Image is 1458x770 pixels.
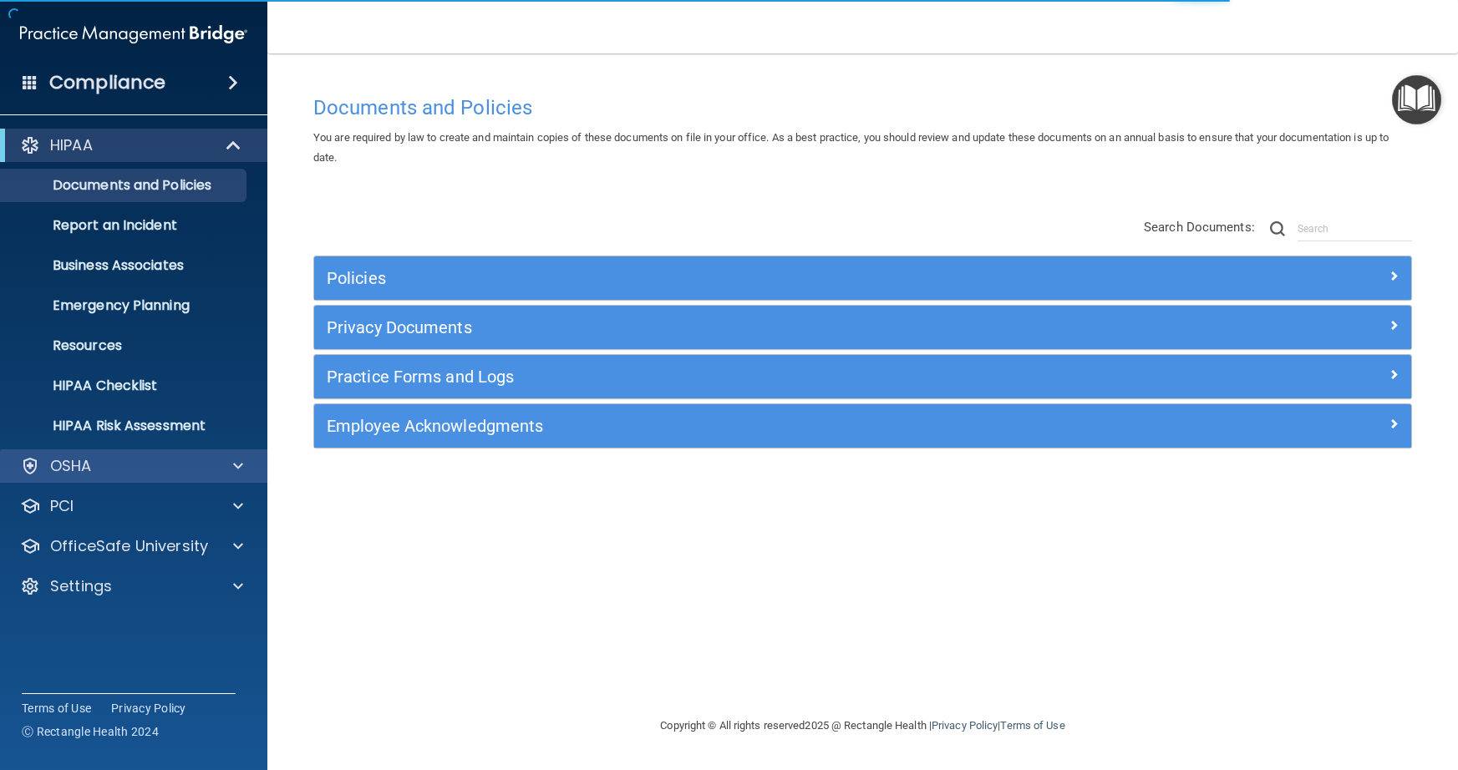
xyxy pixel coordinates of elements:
a: Policies [327,265,1399,291]
p: HIPAA [50,135,93,155]
p: Business Associates [11,257,239,274]
a: Privacy Policy [932,719,998,732]
button: Open Resource Center [1392,75,1441,124]
a: Terms of Use [1000,719,1064,732]
span: Ⓒ Rectangle Health 2024 [22,723,159,740]
h5: Practice Forms and Logs [327,367,1125,386]
img: ic-search.3b580494.png [1270,221,1285,236]
a: HIPAA [20,135,242,155]
h4: Documents and Policies [313,97,1412,119]
a: Privacy Documents [327,314,1399,341]
p: OSHA [50,456,92,476]
p: Report an Incident [11,217,239,234]
h5: Employee Acknowledgments [327,417,1125,435]
p: PCI [50,496,74,516]
p: HIPAA Risk Assessment [11,418,239,434]
h4: Compliance [49,71,165,94]
input: Search [1298,216,1412,241]
a: Settings [20,576,243,596]
a: Practice Forms and Logs [327,363,1399,390]
p: OfficeSafe University [50,536,208,556]
a: Terms of Use [22,700,91,717]
a: Employee Acknowledgments [327,413,1399,439]
a: Privacy Policy [111,700,186,717]
p: Emergency Planning [11,297,239,314]
span: You are required by law to create and maintain copies of these documents on file in your office. ... [313,131,1389,164]
a: PCI [20,496,243,516]
p: Settings [50,576,112,596]
img: PMB logo [20,18,247,51]
span: Search Documents: [1144,220,1255,235]
p: Documents and Policies [11,177,239,194]
div: Copyright © All rights reserved 2025 @ Rectangle Health | | [558,699,1168,752]
p: Resources [11,337,239,354]
h5: Policies [327,269,1125,287]
h5: Privacy Documents [327,318,1125,337]
a: OSHA [20,456,243,476]
a: OfficeSafe University [20,536,243,556]
p: HIPAA Checklist [11,377,239,394]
